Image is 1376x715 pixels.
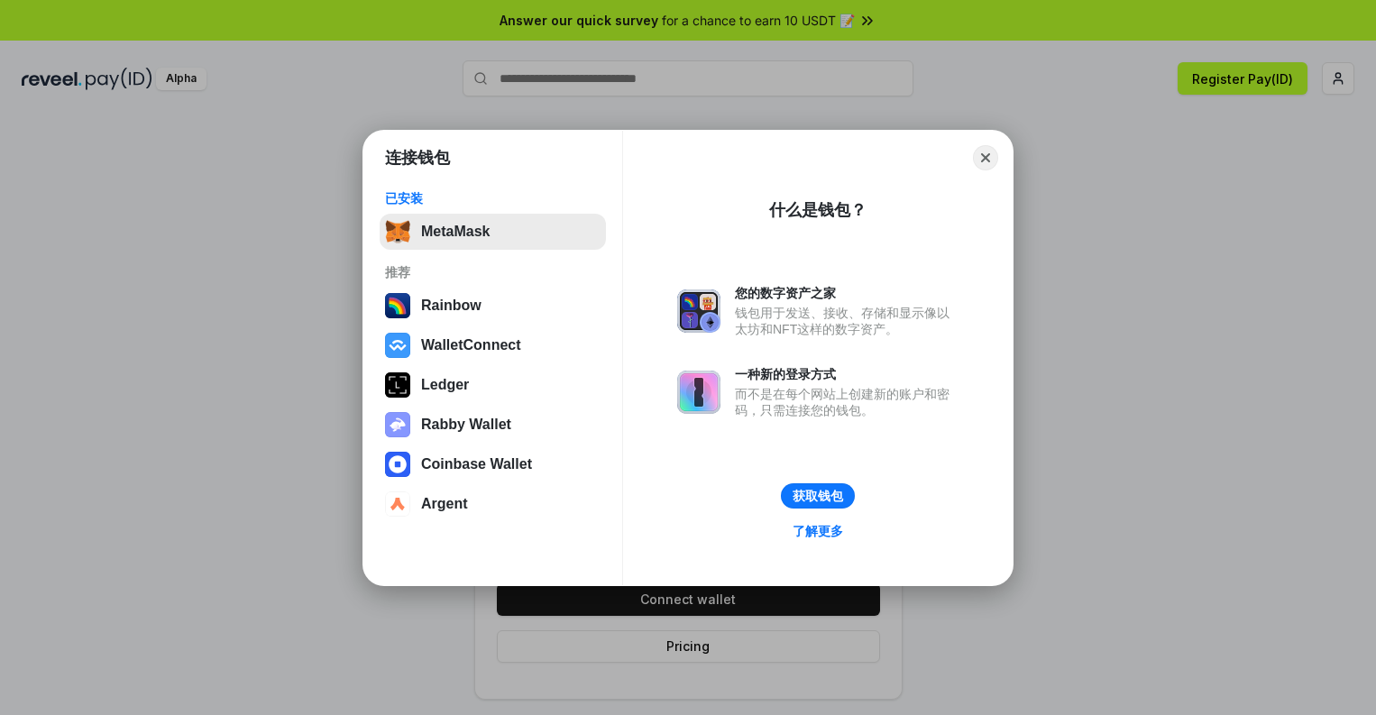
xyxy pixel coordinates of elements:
div: 推荐 [385,264,601,280]
img: svg+xml,%3Csvg%20fill%3D%22none%22%20height%3D%2233%22%20viewBox%3D%220%200%2035%2033%22%20width%... [385,219,410,244]
div: Rainbow [421,298,482,314]
img: svg+xml,%3Csvg%20xmlns%3D%22http%3A%2F%2Fwww.w3.org%2F2000%2Fsvg%22%20fill%3D%22none%22%20viewBox... [677,371,720,414]
div: 钱包用于发送、接收、存储和显示像以太坊和NFT这样的数字资产。 [735,305,959,337]
div: WalletConnect [421,337,521,353]
img: svg+xml,%3Csvg%20xmlns%3D%22http%3A%2F%2Fwww.w3.org%2F2000%2Fsvg%22%20width%3D%2228%22%20height%3... [385,372,410,398]
div: 获取钱包 [793,488,843,504]
h1: 连接钱包 [385,147,450,169]
img: svg+xml,%3Csvg%20width%3D%2228%22%20height%3D%2228%22%20viewBox%3D%220%200%2028%2028%22%20fill%3D... [385,452,410,477]
button: Rabby Wallet [380,407,606,443]
button: 获取钱包 [781,483,855,509]
div: 已安装 [385,190,601,206]
button: Argent [380,486,606,522]
div: 什么是钱包？ [769,199,867,221]
a: 了解更多 [782,519,854,543]
div: 一种新的登录方式 [735,366,959,382]
div: 您的数字资产之家 [735,285,959,301]
div: Coinbase Wallet [421,456,532,472]
div: 了解更多 [793,523,843,539]
div: Argent [421,496,468,512]
img: svg+xml,%3Csvg%20width%3D%2228%22%20height%3D%2228%22%20viewBox%3D%220%200%2028%2028%22%20fill%3D... [385,333,410,358]
img: svg+xml,%3Csvg%20xmlns%3D%22http%3A%2F%2Fwww.w3.org%2F2000%2Fsvg%22%20fill%3D%22none%22%20viewBox... [677,289,720,333]
button: Coinbase Wallet [380,446,606,482]
button: Rainbow [380,288,606,324]
button: Ledger [380,367,606,403]
button: MetaMask [380,214,606,250]
img: svg+xml,%3Csvg%20width%3D%2228%22%20height%3D%2228%22%20viewBox%3D%220%200%2028%2028%22%20fill%3D... [385,491,410,517]
button: Close [973,145,998,170]
img: svg+xml,%3Csvg%20width%3D%22120%22%20height%3D%22120%22%20viewBox%3D%220%200%20120%20120%22%20fil... [385,293,410,318]
button: WalletConnect [380,327,606,363]
img: svg+xml,%3Csvg%20xmlns%3D%22http%3A%2F%2Fwww.w3.org%2F2000%2Fsvg%22%20fill%3D%22none%22%20viewBox... [385,412,410,437]
div: MetaMask [421,224,490,240]
div: 而不是在每个网站上创建新的账户和密码，只需连接您的钱包。 [735,386,959,418]
div: Rabby Wallet [421,417,511,433]
div: Ledger [421,377,469,393]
